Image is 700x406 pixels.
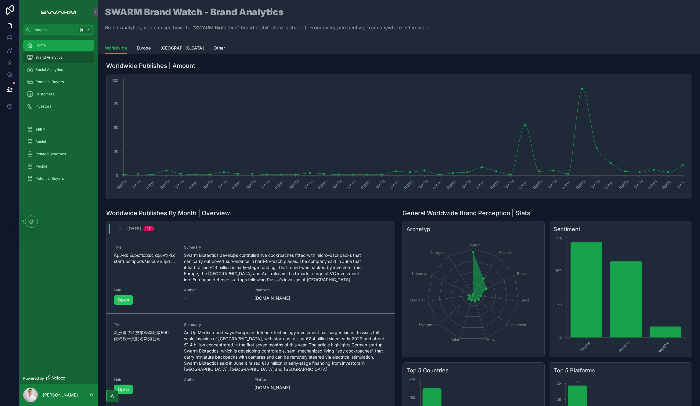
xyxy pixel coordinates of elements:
span: [DOMAIN_NAME] [254,385,317,391]
text: Neutral [579,341,590,352]
text: [DATE] [460,179,471,190]
tspan: Unknown [510,323,526,327]
span: -- [184,295,188,301]
text: 34 [576,380,579,384]
text: [DATE] [633,179,644,190]
p: [PERSON_NAME] [43,392,78,398]
h1: Worldwide Publishes | Amount [106,61,195,70]
tspan: Unknown. [412,271,429,276]
a: Powered by [20,373,98,384]
text: [DATE] [532,179,543,190]
span: Brand Analytics [35,55,63,60]
a: Europe [137,42,151,55]
text: [DATE] [131,179,142,190]
text: [DATE] [590,179,601,190]
tspan: Magician [410,298,426,302]
tspan: Explorer [499,250,514,255]
span: Social [35,139,46,144]
text: [DATE] [518,179,529,190]
a: Related Searches [23,149,94,160]
text: [DATE] [217,179,228,190]
text: [DATE] [346,179,357,190]
text: [DATE] [618,179,629,190]
a: Home [23,40,94,51]
a: Investors [23,101,94,112]
text: [DATE] [360,179,371,190]
div: chart [406,236,541,353]
span: Swarm Biotactics develops controlled live cockroaches fitted with micro–backpacks that can carry ... [184,252,388,283]
h3: Top 5 Countries [406,366,541,375]
text: [DATE] [274,179,285,190]
span: People [35,164,47,169]
text: Positive [618,341,630,353]
a: Social Analytics [23,64,94,75]
span: Platform [254,377,317,382]
span: An Up Media report says European defence-technology investment has surged since Russia's full-sca... [184,330,388,372]
text: [DATE] [160,179,171,190]
a: Customers [23,89,94,100]
h1: Worldwide Publishes By Month | Overview [106,209,230,217]
span: Author [184,377,247,382]
text: [DATE] [475,179,486,190]
tspan: 35 [557,381,561,386]
span: K [86,28,91,32]
p: Brand Analytics, you can see how the "SWARM Biotactics" brand architecture is shaped. From every ... [105,24,432,31]
text: [DATE] [231,179,242,190]
tspan: 30 [114,149,118,153]
tspan: 180 [409,395,415,400]
span: [GEOGRAPHIC_DATA] [161,45,204,51]
text: [DATE] [575,179,586,190]
text: [DATE] [303,179,314,190]
h3: Top 5 Platforms [554,366,688,375]
img: App logo [38,7,79,17]
a: SERP [23,124,94,135]
button: Jump to...K [23,24,94,35]
h1: SWARM Brand Watch - Brand Analytics [105,7,432,17]
a: Social [23,136,94,147]
a: Open [114,295,133,305]
tspan: 75 [557,302,562,306]
tspan: 225 [409,378,415,382]
text: [DATE] [374,179,385,190]
span: Platform [254,288,317,293]
span: Summary [184,245,388,250]
span: Investors [35,104,51,109]
text: [DATE] [117,179,128,190]
span: Other [214,45,225,51]
span: [DATE] [127,226,141,232]
text: [DATE] [174,179,185,190]
tspan: 28 [557,397,561,402]
span: [DOMAIN_NAME] [254,295,317,301]
tspan: 0 [559,335,562,340]
text: [DATE] [676,179,687,190]
span: Jump to... [33,28,76,32]
span: Related Searches [35,152,66,157]
span: Social Analytics [35,67,63,72]
text: [DATE] [332,179,343,190]
a: Other [214,42,225,55]
a: TitleΆμυνα: Ευρωπαϊκές αμυντικές startups προσελκύουν κύμα ...SummarySwarm Biotactics develops co... [106,236,395,313]
span: Άμυνα: Ευρωπαϊκές αμυντικές startups προσελκύουν κύμα ... [114,252,177,264]
tspan: Sage [521,298,529,302]
text: [DATE] [145,179,156,190]
tspan: 120 [112,78,118,83]
text: [DATE] [604,179,615,190]
text: [DATE] [417,179,428,190]
h3: Archetyp [406,225,541,234]
span: Author [184,288,247,293]
text: [DATE] [561,179,572,190]
text: Negative [657,341,669,354]
div: chart [110,78,687,195]
tspan: Caregiver [430,250,447,255]
a: Title歐洲國防科技業今年狂吸500億備戰一文點名新秀公司SummaryAn Up Media report says European defence-technology investme... [106,313,395,403]
h3: Sentiment [554,225,688,234]
span: Europe [137,45,151,51]
tspan: Everyman [419,323,437,327]
span: Potential Buyers [35,79,64,84]
h1: General Worldwide Brand Perception | Stats [402,209,530,217]
text: [DATE] [389,179,400,190]
text: [DATE] [260,179,271,190]
a: People [23,161,94,172]
text: [DATE] [432,179,443,190]
span: Home [35,43,46,48]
